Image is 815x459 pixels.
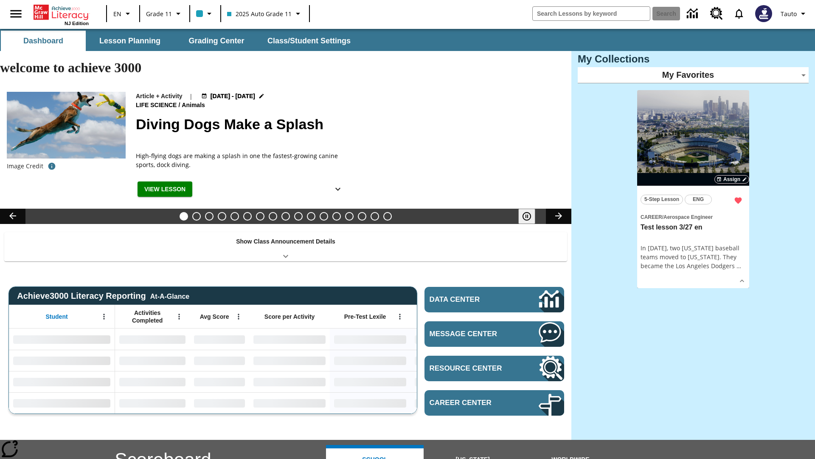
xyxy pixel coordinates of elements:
[65,21,89,26] span: NJ Edition
[138,181,192,197] button: View Lesson
[424,287,564,312] a: Data Center
[410,329,491,350] div: No Data,
[113,9,121,18] span: EN
[320,212,328,221] button: Slide 12 Pre-release lesson
[146,9,172,18] span: Grade 11
[189,92,193,101] span: |
[736,262,741,270] span: …
[174,31,259,51] button: Grading Center
[7,162,43,170] p: Image Credit
[755,5,772,22] img: Avatar
[7,92,126,159] img: A dog is jumping high in the air in an attempt to grab a yellow toy with its mouth.
[190,371,249,392] div: No Data,
[637,90,749,289] div: lesson details
[731,193,746,208] button: Remove from Favorites
[644,195,679,204] span: 5-Step Lesson
[232,310,245,323] button: Open Menu
[178,102,180,108] span: /
[281,212,290,221] button: Slide 9 Fashion Forward in Ancient Rome
[781,9,797,18] span: Tauto
[34,4,89,21] a: Home
[115,371,190,392] div: No Data,
[193,6,218,21] button: Class color is light blue. Change class color
[182,101,206,110] span: Animals
[723,176,740,183] span: Assign
[243,212,252,221] button: Slide 6 The Last Homesteaders
[294,212,303,221] button: Slide 10 The Invasion of the Free CD
[705,2,728,25] a: Resource Center, Will open in new tab
[136,113,561,135] h2: Diving Dogs Make a Splash
[410,350,491,371] div: No Data,
[4,232,567,261] div: Show Class Announcement Details
[518,209,544,224] div: Pause
[87,31,172,51] button: Lesson Planning
[682,2,705,25] a: Data Center
[46,313,68,320] span: Student
[546,209,571,224] button: Lesson carousel, Next
[344,313,386,320] span: Pre-Test Lexile
[518,209,535,224] button: Pause
[383,212,392,221] button: Slide 17 The Constitution's Balancing Act
[371,212,379,221] button: Slide 16 Point of View
[641,214,662,220] span: Career
[136,101,178,110] span: Life Science
[119,309,175,324] span: Activities Completed
[736,275,748,287] button: Show Details
[430,330,513,338] span: Message Center
[200,313,229,320] span: Avg Score
[211,92,255,101] span: [DATE] - [DATE]
[307,212,315,221] button: Slide 11 Mixed Practice: Citing Evidence
[693,195,704,204] span: ENG
[1,31,86,51] button: Dashboard
[230,212,239,221] button: Slide 5 Cars of the Future?
[533,7,650,20] input: search field
[136,92,183,101] p: Article + Activity
[424,321,564,347] a: Message Center
[641,212,746,221] span: Topic: Career/Aerospace Engineer
[190,329,249,350] div: No Data,
[728,3,750,25] a: Notifications
[578,67,809,83] div: My Favorites
[143,6,187,21] button: Grade: Grade 11, Select a grade
[578,53,809,65] h3: My Collections
[750,3,777,25] button: Select a new avatar
[205,212,214,221] button: Slide 3 Do You Want Fries With That?
[269,212,277,221] button: Slide 8 Attack of the Terrifying Tomatoes
[663,214,713,220] span: Aerospace Engineer
[332,212,341,221] button: Slide 13 Career Lesson
[3,1,28,26] button: Open side menu
[410,392,491,414] div: No Data,
[224,6,306,21] button: Class: 2025 Auto Grade 11, Select your class
[110,6,137,21] button: Language: EN, Select a language
[180,212,188,221] button: Slide 1 Diving Dogs Make a Splash
[641,195,683,204] button: 5-Step Lesson
[98,310,110,323] button: Open Menu
[190,392,249,414] div: No Data,
[393,310,406,323] button: Open Menu
[150,291,189,300] div: At-A-Glance
[345,212,354,221] button: Slide 14 Between Two Worlds
[192,212,201,221] button: Slide 2 Taking Movies to the X-Dimension
[43,159,60,174] button: Image credit: Gloria Anderson/Alamy Stock Photo
[190,350,249,371] div: No Data,
[410,371,491,392] div: No Data,
[218,212,226,221] button: Slide 4 Dirty Jobs Kids Had To Do
[641,223,746,232] h3: Test lesson 3/27 en
[424,390,564,416] a: Career Center
[136,151,348,169] div: High-flying dogs are making a splash in one the fastest-growing canine sports, dock diving.
[641,244,746,270] div: In [DATE], two [US_STATE] baseball teams moved to [US_STATE]. They became the Los Angeles Dodgers
[17,291,189,301] span: Achieve3000 Literacy Reporting
[424,356,564,381] a: Resource Center, Will open in new tab
[430,295,510,304] span: Data Center
[173,310,185,323] button: Open Menu
[714,175,749,184] button: Assign Choose Dates
[115,350,190,371] div: No Data,
[115,329,190,350] div: No Data,
[227,9,292,18] span: 2025 Auto Grade 11
[777,6,812,21] button: Profile/Settings
[358,212,366,221] button: Slide 15 Hooray for Constitution Day!
[685,195,712,204] button: ENG
[115,392,190,414] div: No Data,
[329,181,346,197] button: Show Details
